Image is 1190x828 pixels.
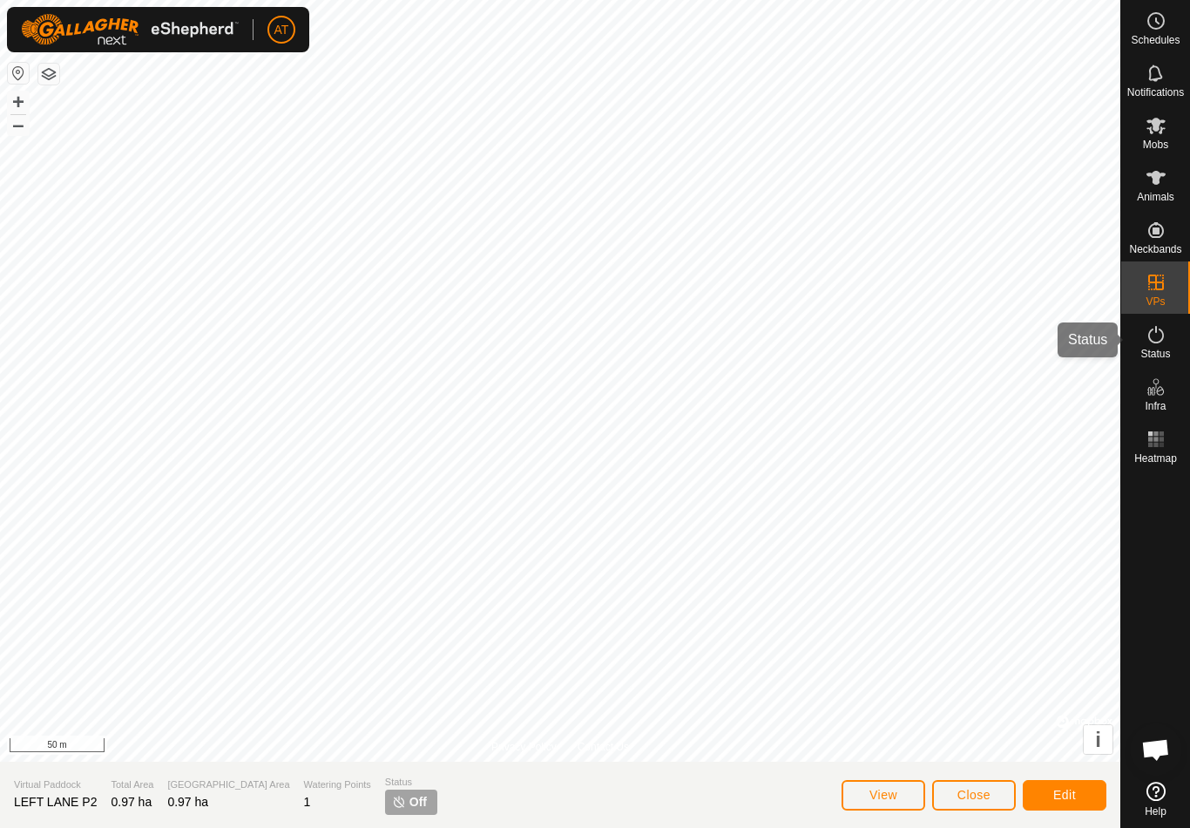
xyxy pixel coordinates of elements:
span: LEFT LANE P2 [14,795,97,809]
span: Infra [1145,401,1166,411]
span: [GEOGRAPHIC_DATA] Area [167,777,289,792]
button: – [8,114,29,135]
a: Contact Us [578,739,629,755]
span: Notifications [1127,87,1184,98]
span: 0.97 ha [111,795,152,809]
span: Off [409,793,427,811]
span: View [869,788,897,802]
span: Animals [1137,192,1174,202]
span: AT [274,21,289,39]
div: Open chat [1130,723,1182,776]
img: turn-off [392,795,406,809]
a: Privacy Policy [491,739,557,755]
span: Virtual Paddock [14,777,97,792]
span: VPs [1146,296,1165,307]
span: Edit [1053,788,1076,802]
button: Edit [1023,780,1106,811]
button: + [8,92,29,112]
span: 1 [304,795,311,809]
span: Status [385,775,437,790]
a: Help [1121,775,1190,824]
span: i [1095,728,1101,751]
button: Close [932,780,1016,811]
span: Neckbands [1129,244,1181,255]
span: Help [1145,806,1166,817]
button: i [1084,725,1112,754]
span: 0.97 ha [167,795,208,809]
span: Heatmap [1134,453,1177,464]
span: Close [957,788,991,802]
span: Watering Points [304,777,371,792]
span: Schedules [1131,35,1180,45]
button: Map Layers [38,64,59,85]
span: Total Area [111,777,153,792]
button: Reset Map [8,63,29,84]
button: View [842,780,925,811]
img: Gallagher Logo [21,14,239,45]
span: Status [1140,349,1170,359]
span: Mobs [1143,139,1168,150]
